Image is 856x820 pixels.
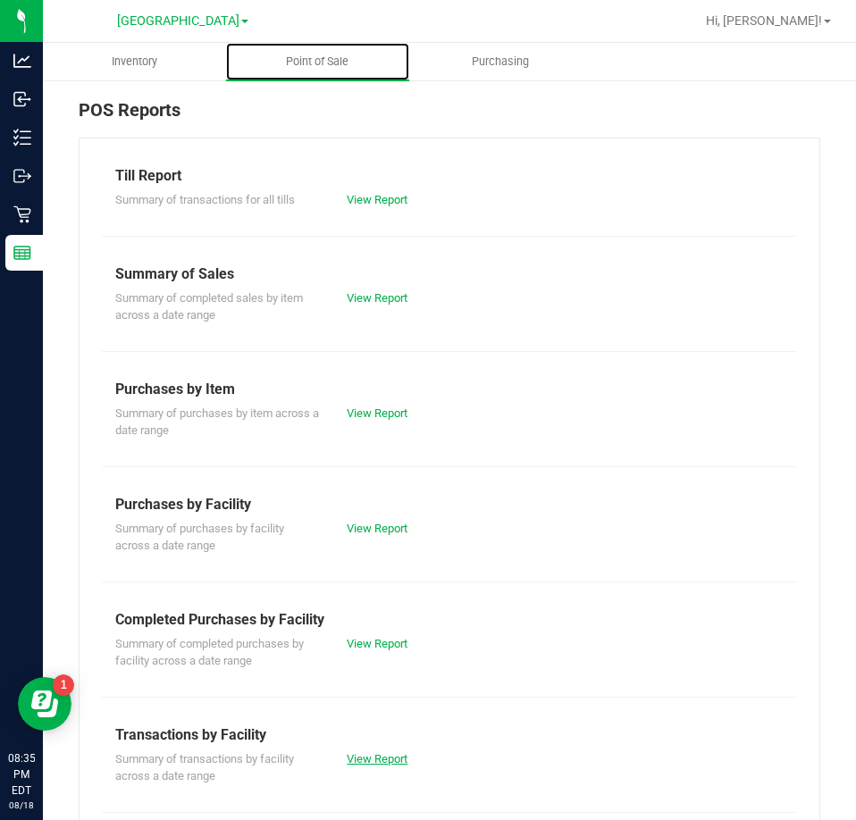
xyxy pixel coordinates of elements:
[115,724,784,746] div: Transactions by Facility
[13,205,31,223] inline-svg: Retail
[115,522,284,553] span: Summary of purchases by facility across a date range
[13,244,31,262] inline-svg: Reports
[347,522,407,535] a: View Report
[115,609,784,631] div: Completed Purchases by Facility
[115,637,304,668] span: Summary of completed purchases by facility across a date range
[43,43,226,80] a: Inventory
[226,43,409,80] a: Point of Sale
[13,52,31,70] inline-svg: Analytics
[53,674,74,696] iframe: Resource center unread badge
[117,13,239,29] span: [GEOGRAPHIC_DATA]
[79,96,820,138] div: POS Reports
[706,13,822,28] span: Hi, [PERSON_NAME]!
[13,129,31,146] inline-svg: Inventory
[347,406,407,420] a: View Report
[347,193,407,206] a: View Report
[115,193,295,206] span: Summary of transactions for all tills
[115,752,294,783] span: Summary of transactions by facility across a date range
[448,54,553,70] span: Purchasing
[115,165,784,187] div: Till Report
[115,379,784,400] div: Purchases by Item
[115,406,319,438] span: Summary of purchases by item across a date range
[262,54,373,70] span: Point of Sale
[409,43,592,80] a: Purchasing
[13,90,31,108] inline-svg: Inbound
[18,677,71,731] iframe: Resource center
[88,54,181,70] span: Inventory
[347,637,407,650] a: View Report
[115,494,784,515] div: Purchases by Facility
[115,291,303,322] span: Summary of completed sales by item across a date range
[13,167,31,185] inline-svg: Outbound
[8,750,35,799] p: 08:35 PM EDT
[347,291,407,305] a: View Report
[8,799,35,812] p: 08/18
[347,752,407,766] a: View Report
[115,264,784,285] div: Summary of Sales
